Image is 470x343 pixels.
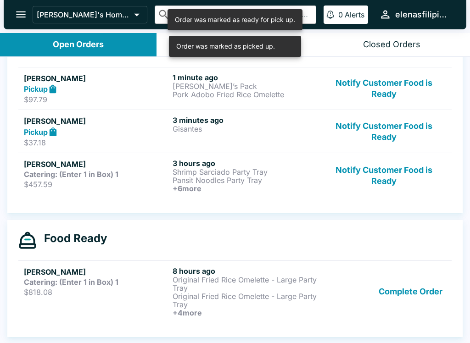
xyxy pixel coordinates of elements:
[338,10,343,19] p: 0
[24,159,169,170] h5: [PERSON_NAME]
[173,90,318,99] p: Pork Adobo Fried Rice Omelette
[322,73,446,105] button: Notify Customer Food is Ready
[24,73,169,84] h5: [PERSON_NAME]
[24,84,48,94] strong: Pickup
[24,127,48,137] strong: Pickup
[24,266,169,277] h5: [PERSON_NAME]
[173,116,318,125] h6: 3 minutes ago
[24,277,118,287] strong: Catering: (Enter 1 in Box) 1
[173,292,318,309] p: Original Fried Rice Omelette - Large Party Tray
[18,110,452,153] a: [PERSON_NAME]Pickup$37.183 minutes agoGisantesNotify Customer Food is Ready
[173,125,318,133] p: Gisantes
[345,10,364,19] p: Alerts
[395,9,452,20] div: elenasfilipinofoods
[24,288,169,297] p: $818.08
[18,260,452,322] a: [PERSON_NAME]Catering: (Enter 1 in Box) 1$818.088 hours agoOriginal Fried Rice Omelette - Large P...
[173,184,318,193] h6: + 6 more
[37,232,107,245] h4: Food Ready
[173,73,318,82] h6: 1 minute ago
[24,180,169,189] p: $457.59
[176,39,275,54] div: Order was marked as picked up.
[173,159,318,168] h6: 3 hours ago
[375,5,455,24] button: elenasfilipinofoods
[322,159,446,193] button: Notify Customer Food is Ready
[175,12,295,28] div: Order was marked as ready for pick up.
[173,176,318,184] p: Pansit Noodles Party Tray
[375,266,446,317] button: Complete Order
[363,39,420,50] div: Closed Orders
[18,67,452,110] a: [PERSON_NAME]Pickup$97.791 minute ago[PERSON_NAME]’s PackPork Adobo Fried Rice OmeletteNotify Cus...
[37,10,130,19] p: [PERSON_NAME]'s Home of the Finest Filipino Foods
[24,95,169,104] p: $97.79
[24,138,169,147] p: $37.18
[173,266,318,276] h6: 8 hours ago
[53,39,104,50] div: Open Orders
[173,309,318,317] h6: + 4 more
[9,3,33,26] button: open drawer
[322,116,446,147] button: Notify Customer Food is Ready
[33,6,147,23] button: [PERSON_NAME]'s Home of the Finest Filipino Foods
[173,82,318,90] p: [PERSON_NAME]’s Pack
[24,116,169,127] h5: [PERSON_NAME]
[24,170,118,179] strong: Catering: (Enter 1 in Box) 1
[173,276,318,292] p: Original Fried Rice Omelette - Large Party Tray
[173,168,318,176] p: Shrimp Sarciado Party Tray
[18,153,452,198] a: [PERSON_NAME]Catering: (Enter 1 in Box) 1$457.593 hours agoShrimp Sarciado Party TrayPansit Noodl...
